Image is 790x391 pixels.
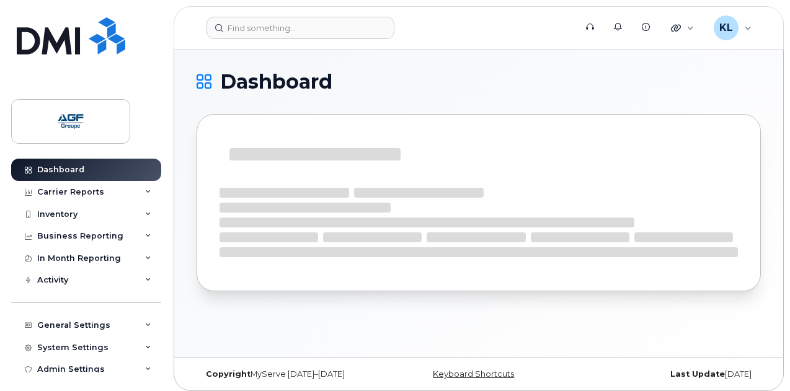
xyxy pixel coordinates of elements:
strong: Copyright [206,369,251,379]
div: [DATE] [573,369,761,379]
a: Keyboard Shortcuts [433,369,514,379]
span: Dashboard [220,72,332,91]
div: MyServe [DATE]–[DATE] [197,369,384,379]
strong: Last Update [670,369,725,379]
